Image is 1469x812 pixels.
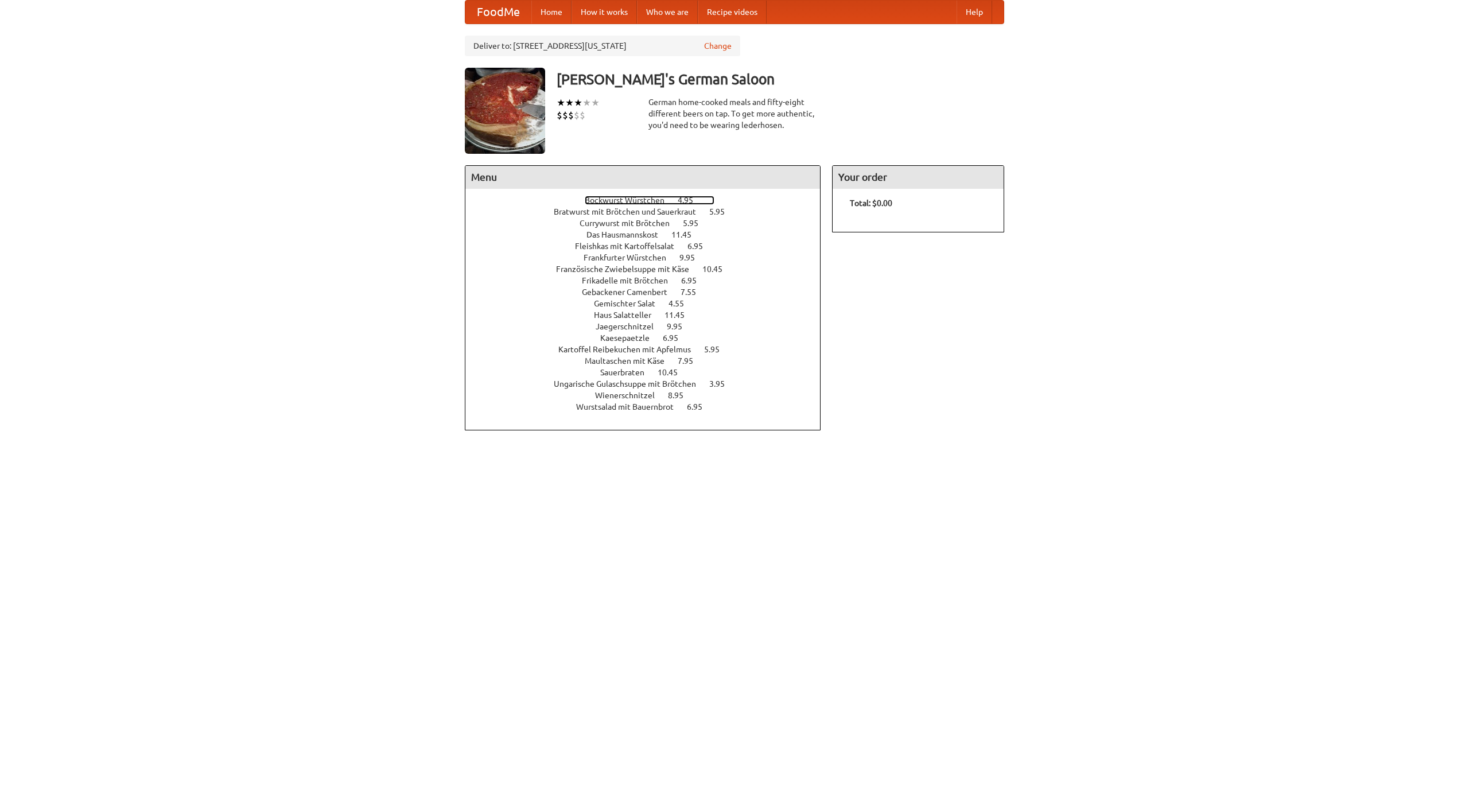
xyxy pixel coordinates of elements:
[465,166,820,189] h4: Menu
[704,345,731,354] span: 5.95
[572,1,637,24] a: How it works
[600,368,656,377] span: Sauerbraten
[594,299,705,308] a: Gemischter Salat 4.55
[565,96,574,109] li: ★
[596,322,665,331] span: Jaegerschnitzel
[658,368,689,377] span: 10.45
[600,333,661,343] span: Kaesepaetzle
[664,310,696,320] span: 11.45
[554,207,708,216] span: Bratwurst mit Brötchen und Sauerkraut
[594,310,663,320] span: Haus Salatteller
[557,109,562,122] li: $
[594,310,706,320] a: Haus Salatteller 11.45
[681,287,708,297] span: 7.55
[465,1,531,24] a: FoodMe
[576,402,724,411] a: Wurstsalad mit Bauernbrot 6.95
[850,199,892,208] b: Total: $0.00
[580,109,585,122] li: $
[704,40,732,52] a: Change
[575,242,686,251] span: Fleishkas mit Kartoffelsalat
[667,322,694,331] span: 9.95
[594,299,667,308] span: Gemischter Salat
[585,196,676,205] span: Bockwurst Würstchen
[586,230,713,239] a: Das Hausmannskost 11.45
[557,96,565,109] li: ★
[648,96,821,131] div: German home-cooked meals and fifty-eight different beers on tap. To get more authentic, you'd nee...
[595,391,705,400] a: Wienerschnitzel 8.95
[833,166,1004,189] h4: Your order
[584,253,678,262] span: Frankfurter Würstchen
[465,36,740,56] div: Deliver to: [STREET_ADDRESS][US_STATE]
[568,109,574,122] li: $
[582,276,718,285] a: Frikadelle mit Brötchen 6.95
[709,379,736,388] span: 3.95
[558,345,702,354] span: Kartoffel Reibekuchen mit Apfelmus
[681,276,708,285] span: 6.95
[687,242,714,251] span: 6.95
[575,242,724,251] a: Fleishkas mit Kartoffelsalat 6.95
[580,219,681,228] span: Currywurst mit Brötchen
[580,219,720,228] a: Currywurst mit Brötchen 5.95
[679,253,706,262] span: 9.95
[576,402,685,411] span: Wurstsalad mit Bauernbrot
[531,1,572,24] a: Home
[957,1,992,24] a: Help
[586,230,670,239] span: Das Hausmannskost
[582,96,591,109] li: ★
[591,96,600,109] li: ★
[600,333,699,343] a: Kaesepaetzle 6.95
[637,1,698,24] a: Who we are
[663,333,690,343] span: 6.95
[671,230,703,239] span: 11.45
[562,109,568,122] li: $
[557,68,1004,91] h3: [PERSON_NAME]'s German Saloon
[554,207,746,216] a: Bratwurst mit Brötchen und Sauerkraut 5.95
[585,356,714,366] a: Maultaschen mit Käse 7.95
[709,207,736,216] span: 5.95
[595,391,666,400] span: Wienerschnitzel
[596,322,704,331] a: Jaegerschnitzel 9.95
[574,96,582,109] li: ★
[585,356,676,366] span: Maultaschen mit Käse
[465,68,545,154] img: angular.jpg
[600,368,699,377] a: Sauerbraten 10.45
[584,253,716,262] a: Frankfurter Würstchen 9.95
[687,402,714,411] span: 6.95
[554,379,708,388] span: Ungarische Gulaschsuppe mit Brötchen
[554,379,746,388] a: Ungarische Gulaschsuppe mit Brötchen 3.95
[556,265,701,274] span: Französische Zwiebelsuppe mit Käse
[574,109,580,122] li: $
[582,287,679,297] span: Gebackener Camenbert
[698,1,767,24] a: Recipe videos
[678,196,705,205] span: 4.95
[678,356,705,366] span: 7.95
[582,276,679,285] span: Frikadelle mit Brötchen
[683,219,710,228] span: 5.95
[558,345,741,354] a: Kartoffel Reibekuchen mit Apfelmus 5.95
[702,265,734,274] span: 10.45
[556,265,744,274] a: Französische Zwiebelsuppe mit Käse 10.45
[582,287,717,297] a: Gebackener Camenbert 7.55
[668,391,695,400] span: 8.95
[585,196,714,205] a: Bockwurst Würstchen 4.95
[669,299,695,308] span: 4.55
